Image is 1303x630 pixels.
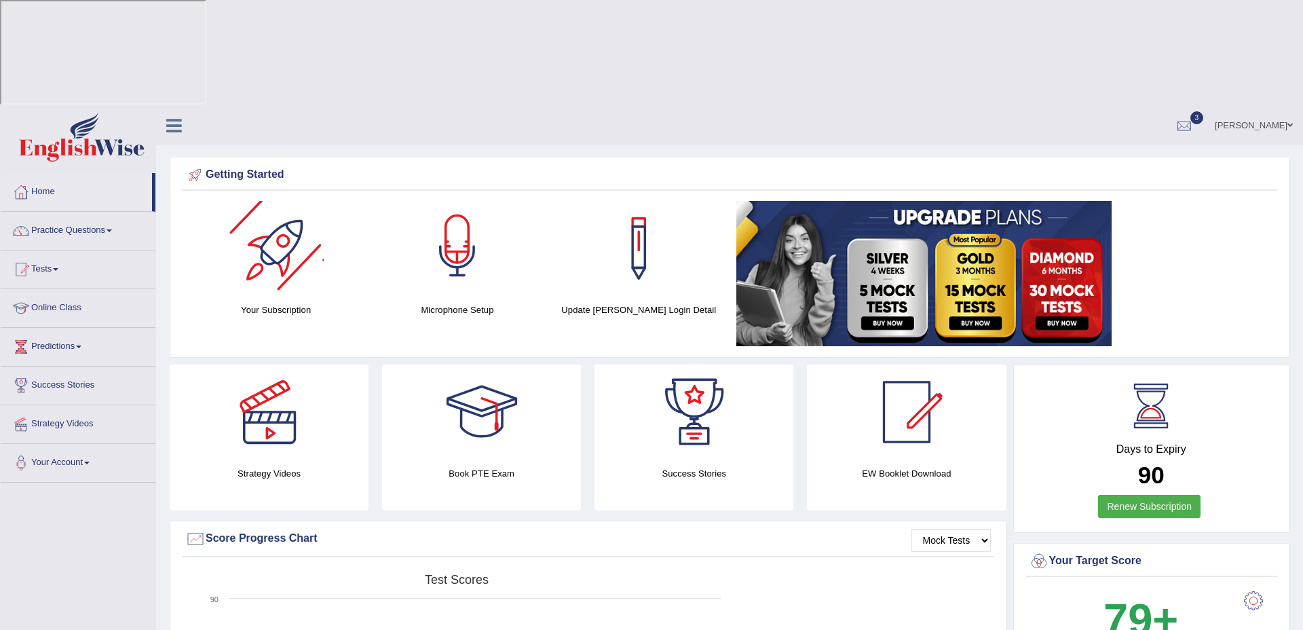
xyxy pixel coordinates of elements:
span: 3 [1190,111,1204,124]
a: Practice Questions [1,212,155,246]
text: 90 [210,595,219,604]
a: 3 [1164,106,1205,141]
h4: Your Subscription [192,303,360,317]
h4: Strategy Videos [170,466,369,481]
h4: Book PTE Exam [382,466,581,481]
a: Strategy Videos [1,405,155,439]
a: [PERSON_NAME] [1205,106,1303,141]
h4: Microphone Setup [373,303,541,317]
h4: Success Stories [594,466,793,481]
b: 90 [1138,462,1165,488]
a: Your Account [1,444,155,478]
tspan: Test scores [425,573,489,587]
h4: Update [PERSON_NAME] Login Detail [555,303,723,317]
a: Renew Subscription [1098,495,1201,518]
a: Predictions [1,328,155,362]
div: Your Target Score [1029,551,1274,572]
div: Score Progress Chart [185,529,991,549]
img: small5.jpg [736,201,1112,346]
h4: Days to Expiry [1029,443,1274,456]
a: Home [1,173,152,207]
a: Tests [1,251,155,284]
a: Success Stories [1,367,155,401]
a: Online Class [1,289,155,323]
div: Getting Started [185,165,1274,185]
h4: EW Booklet Download [807,466,1006,481]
